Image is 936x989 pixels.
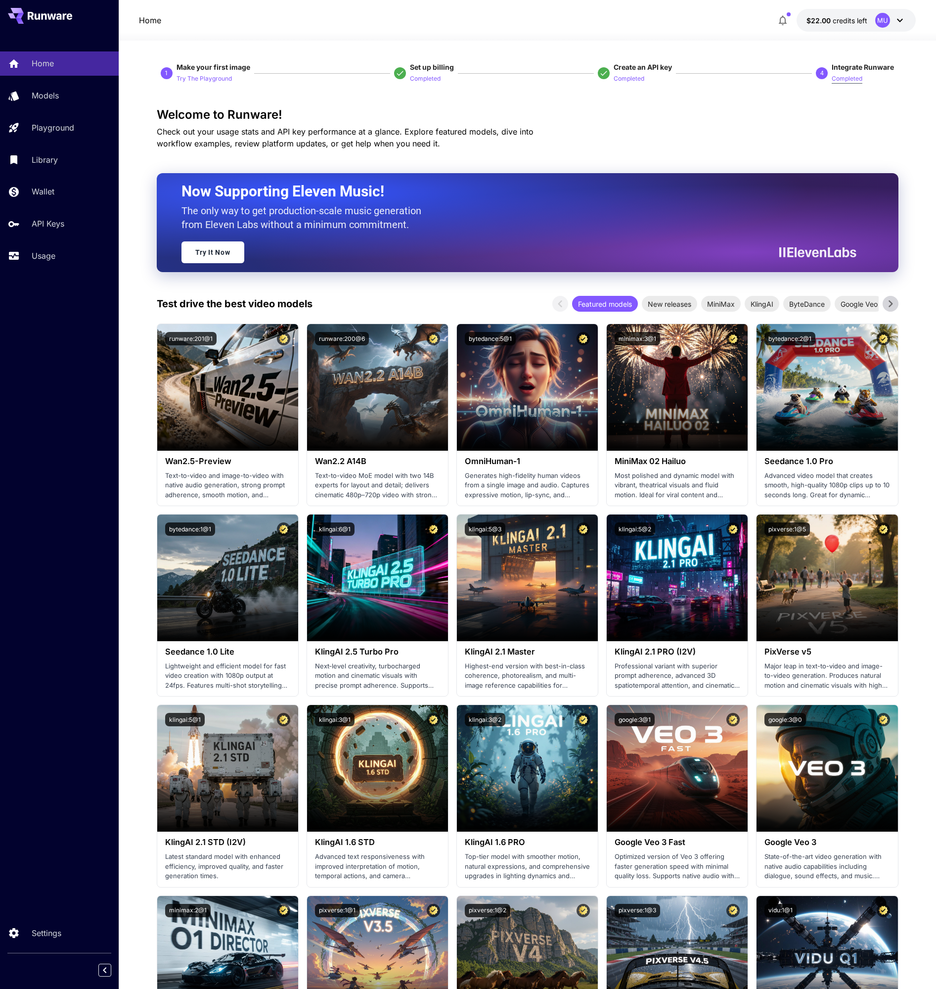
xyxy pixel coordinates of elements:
h3: MiniMax 02 Hailuo [615,457,740,466]
p: Next‑level creativity, turbocharged motion and cinematic visuals with precise prompt adherence. S... [315,661,440,691]
button: Certified Model – Vetted for best performance and includes a commercial license. [726,713,740,726]
button: klingai:3@2 [465,713,505,726]
div: KlingAI [745,296,779,312]
img: alt [157,324,298,451]
p: Major leap in text-to-video and image-to-video generation. Produces natural motion and cinematic ... [764,661,890,691]
p: State-of-the-art video generation with native audio capabilities including dialogue, sound effect... [764,852,890,881]
span: Integrate Runware [832,63,894,71]
p: Text-to-video and image-to-video with native audio generation, strong prompt adherence, smooth mo... [165,471,290,500]
p: Advanced video model that creates smooth, high-quality 1080p clips up to 10 seconds long. Great f... [764,471,890,500]
img: alt [307,515,448,641]
button: google:3@0 [764,713,806,726]
button: Completed [832,72,862,84]
button: Completed [614,72,644,84]
button: minimax:3@1 [615,332,660,345]
div: New releases [642,296,697,312]
button: runware:200@6 [315,332,369,345]
h3: Google Veo 3 [764,838,890,847]
nav: breadcrumb [139,14,161,26]
button: pixverse:1@2 [465,904,510,917]
a: Try It Now [181,241,244,263]
img: alt [757,324,897,451]
h3: Seedance 1.0 Pro [764,457,890,466]
img: alt [457,515,598,641]
h3: OmniHuman‑1 [465,457,590,466]
img: alt [607,705,748,832]
p: 1 [165,69,168,78]
p: Usage [32,250,55,262]
button: Certified Model – Vetted for best performance and includes a commercial license. [726,522,740,536]
img: alt [607,324,748,451]
span: Featured models [572,299,638,309]
h3: Wan2.5-Preview [165,457,290,466]
div: Google Veo [835,296,884,312]
h3: Google Veo 3 Fast [615,838,740,847]
p: Models [32,90,59,101]
button: klingai:3@1 [315,713,355,726]
h3: KlingAI 2.1 STD (I2V) [165,838,290,847]
button: bytedance:1@1 [165,522,215,536]
p: Library [32,154,58,166]
p: Lightweight and efficient model for fast video creation with 1080p output at 24fps. Features mult... [165,661,290,691]
p: Latest standard model with enhanced efficiency, improved quality, and faster generation times. [165,852,290,881]
button: runware:201@1 [165,332,217,345]
h3: KlingAI 2.5 Turbo Pro [315,647,440,657]
button: Certified Model – Vetted for best performance and includes a commercial license. [277,332,290,345]
h3: KlingAI 1.6 STD [315,838,440,847]
h3: PixVerse v5 [764,647,890,657]
button: Certified Model – Vetted for best performance and includes a commercial license. [427,332,440,345]
p: Completed [832,74,862,84]
h3: Wan2.2 A14B [315,457,440,466]
button: Certified Model – Vetted for best performance and includes a commercial license. [277,713,290,726]
p: Test drive the best video models [157,296,312,311]
span: Make your first image [177,63,250,71]
button: klingai:5@3 [465,522,505,536]
p: Completed [410,74,441,84]
p: Try The Playground [177,74,232,84]
button: klingai:5@1 [165,713,205,726]
p: Most polished and dynamic model with vibrant, theatrical visuals and fluid motion. Ideal for vira... [615,471,740,500]
button: $22.00MU [797,9,916,32]
span: Check out your usage stats and API key performance at a glance. Explore featured models, dive int... [157,127,534,148]
p: Settings [32,927,61,939]
img: alt [457,705,598,832]
button: Certified Model – Vetted for best performance and includes a commercial license. [277,522,290,536]
span: Create an API key [614,63,672,71]
button: bytedance:2@1 [764,332,815,345]
img: alt [307,324,448,451]
button: bytedance:5@1 [465,332,516,345]
button: Certified Model – Vetted for best performance and includes a commercial license. [877,904,890,917]
button: Certified Model – Vetted for best performance and includes a commercial license. [427,713,440,726]
button: klingai:6@1 [315,522,355,536]
div: Collapse sidebar [106,961,119,979]
img: alt [757,705,897,832]
button: pixverse:1@1 [315,904,359,917]
p: Professional variant with superior prompt adherence, advanced 3D spatiotemporal attention, and ci... [615,661,740,691]
img: alt [757,515,897,641]
button: minimax:2@1 [165,904,211,917]
img: alt [157,705,298,832]
button: Certified Model – Vetted for best performance and includes a commercial license. [726,904,740,917]
span: MiniMax [701,299,741,309]
img: alt [607,515,748,641]
span: credits left [833,16,867,25]
button: Collapse sidebar [98,964,111,977]
span: Google Veo [835,299,884,309]
button: Certified Model – Vetted for best performance and includes a commercial license. [427,904,440,917]
div: MiniMax [701,296,741,312]
h3: KlingAI 2.1 PRO (I2V) [615,647,740,657]
p: The only way to get production-scale music generation from Eleven Labs without a minimum commitment. [181,204,429,232]
p: Text-to-video MoE model with two 14B experts for layout and detail; delivers cinematic 480p–720p ... [315,471,440,500]
button: Certified Model – Vetted for best performance and includes a commercial license. [577,713,590,726]
p: Optimized version of Veo 3 offering faster generation speed with minimal quality loss. Supports n... [615,852,740,881]
button: vidu:1@1 [764,904,797,917]
span: $22.00 [806,16,833,25]
button: Certified Model – Vetted for best performance and includes a commercial license. [577,332,590,345]
span: Set up billing [410,63,454,71]
p: Advanced text responsiveness with improved interpretation of motion, temporal actions, and camera... [315,852,440,881]
span: KlingAI [745,299,779,309]
a: Home [139,14,161,26]
h3: KlingAI 1.6 PRO [465,838,590,847]
h3: KlingAI 2.1 Master [465,647,590,657]
button: klingai:5@2 [615,522,655,536]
